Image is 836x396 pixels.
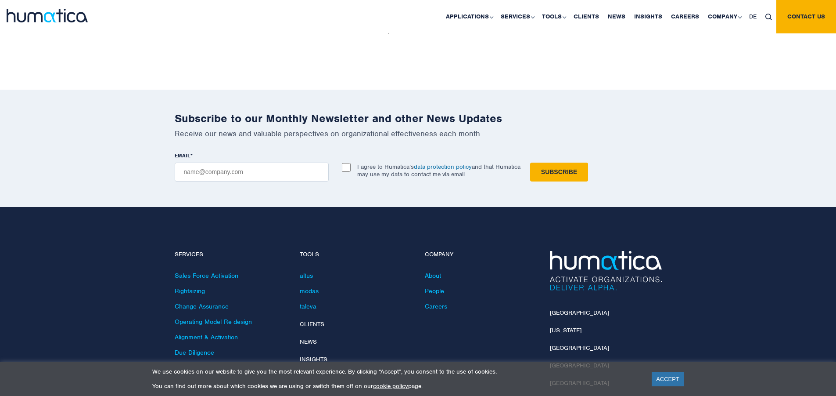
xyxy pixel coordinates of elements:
a: [US_STATE] [550,327,581,334]
a: Clients [300,320,324,328]
p: I agree to Humatica’s and that Humatica may use my data to contact me via email. [357,163,520,178]
input: Subscribe [530,163,588,182]
a: altus [300,272,313,280]
a: People [425,287,444,295]
a: Due Diligence [175,349,214,356]
p: Receive our news and valuable perspectives on organizational effectiveness each month. [175,129,662,138]
a: cookie policy [373,382,408,390]
input: name@company.com [175,163,329,182]
p: You can find out more about which cookies we are using or switch them off on our page. [152,382,641,390]
a: data protection policy [414,163,472,171]
a: Insights [300,356,327,363]
a: About [425,272,441,280]
a: ACCEPT [652,372,684,386]
h4: Services [175,251,287,258]
h2: Subscribe to our Monthly Newsletter and other News Updates [175,112,662,125]
h4: Company [425,251,537,258]
input: I agree to Humatica’sdata protection policyand that Humatica may use my data to contact me via em... [342,163,351,172]
img: search_icon [765,14,772,20]
img: logo [7,9,88,22]
a: taleva [300,302,316,310]
a: Alignment & Activation [175,333,238,341]
span: DE [749,13,757,20]
a: Sales Force Activation [175,272,238,280]
a: Change Assurance [175,302,229,310]
span: EMAIL [175,152,190,159]
h4: Tools [300,251,412,258]
p: We use cookies on our website to give you the most relevant experience. By clicking “Accept”, you... [152,368,641,375]
a: [GEOGRAPHIC_DATA] [550,344,609,352]
a: [GEOGRAPHIC_DATA] [550,309,609,316]
a: News [300,338,317,345]
a: Careers [425,302,447,310]
a: modas [300,287,319,295]
a: Rightsizing [175,287,205,295]
img: Humatica [550,251,662,291]
a: Operating Model Re-design [175,318,252,326]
